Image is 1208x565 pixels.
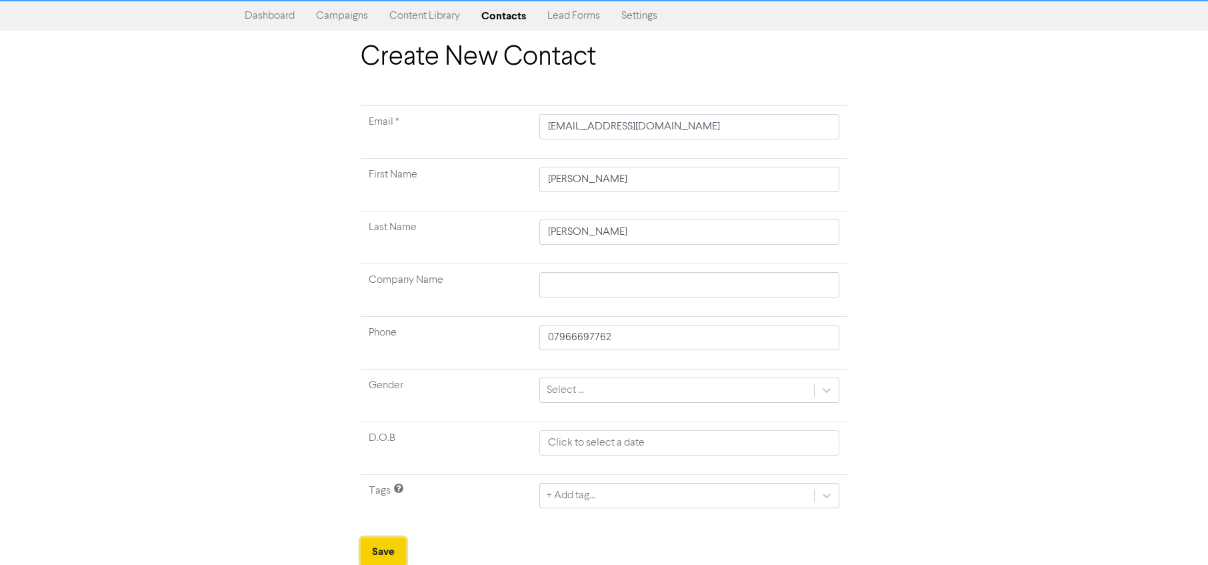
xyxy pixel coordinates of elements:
[537,3,611,29] a: Lead Forms
[1141,501,1208,565] iframe: Chat Widget
[361,159,531,211] td: First Name
[539,430,839,456] input: Click to select a date
[361,106,531,159] td: Required
[361,41,847,73] h1: Create New Contact
[379,3,471,29] a: Content Library
[361,317,531,370] td: Phone
[305,3,379,29] a: Campaigns
[471,3,537,29] a: Contacts
[361,475,531,528] td: Tags
[547,488,595,504] div: + Add tag...
[611,3,668,29] a: Settings
[361,211,531,264] td: Last Name
[361,370,531,422] td: Gender
[361,264,531,317] td: Company Name
[547,382,584,398] div: Select ...
[361,422,531,475] td: D.O.B
[234,3,305,29] a: Dashboard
